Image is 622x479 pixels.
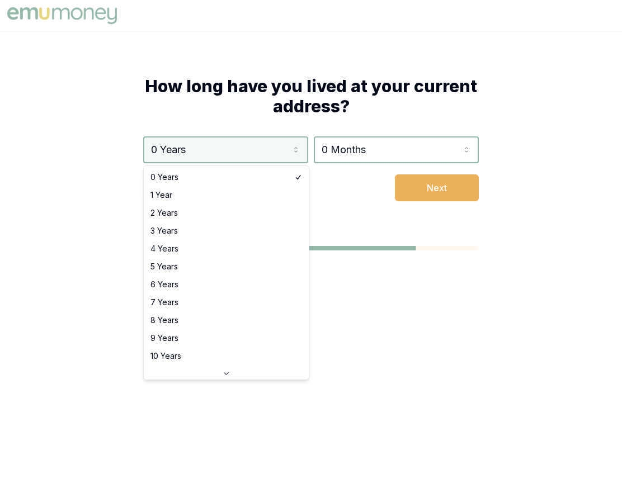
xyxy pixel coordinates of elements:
span: 1 Year [150,189,172,201]
span: 8 Years [150,315,178,326]
span: 0 Years [150,172,178,183]
span: 10 Years [150,350,181,362]
span: 5 Years [150,261,178,272]
span: 6 Years [150,279,178,290]
span: 2 Years [150,207,178,219]
span: 9 Years [150,333,178,344]
span: 7 Years [150,297,178,308]
span: 3 Years [150,225,178,236]
span: 4 Years [150,243,178,254]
